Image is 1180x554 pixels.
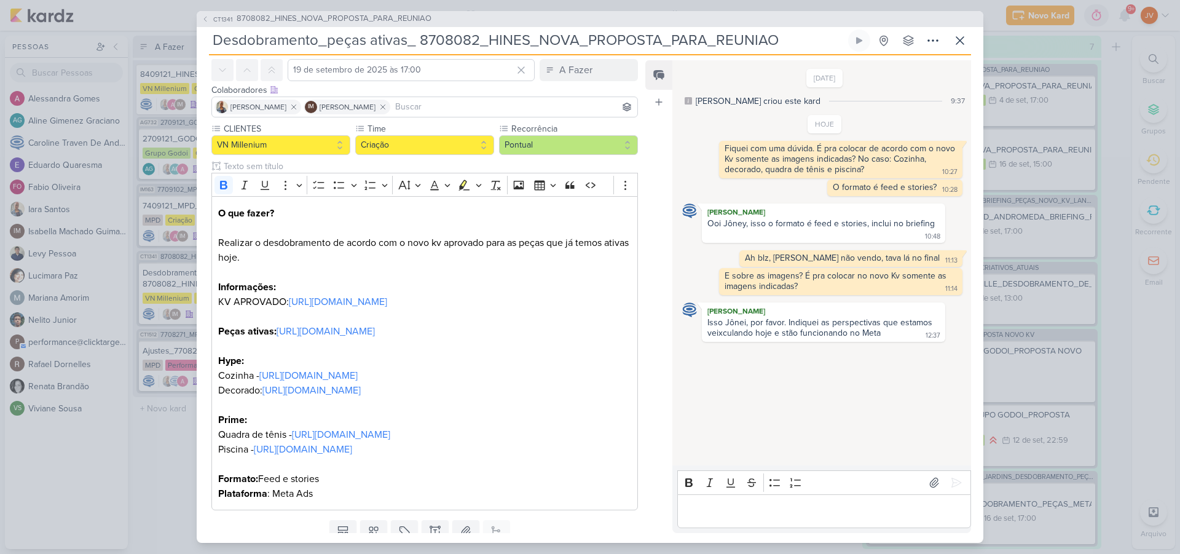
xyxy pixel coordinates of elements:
p: IM [308,104,314,110]
strong: Hype: [218,355,244,367]
div: 12:37 [926,331,940,341]
div: 11:14 [945,284,958,294]
div: Editor editing area: main [677,494,971,528]
div: O formato é feed e stories? [833,182,937,192]
input: Kard Sem Título [209,30,846,52]
button: Pontual [499,135,638,155]
img: Caroline Traven De Andrade [682,303,697,317]
strong: O que fazer? [218,207,274,220]
div: 10:27 [942,167,958,177]
strong: Peças ativas: [218,325,277,338]
div: Fiquei com uma dúvida. É pra colocar de acordo com o novo Kv somente as imagens indicadas? No cas... [725,143,958,175]
label: Recorrência [510,122,638,135]
strong: Plataforma [218,488,267,500]
div: Editor toolbar [677,470,971,494]
a: [URL][DOMAIN_NAME] [277,325,375,338]
div: Isabella Machado Guimarães [305,101,317,113]
img: Iara Santos [216,101,228,113]
span: [PERSON_NAME] [230,101,286,113]
div: 11:13 [945,256,958,266]
div: E sobre as imagens? É pra colocar no novo Kv somente as imagens indicadas? [725,271,949,291]
a: [URL][DOMAIN_NAME] [292,429,390,441]
strong: Formato: [218,473,258,485]
strong: Informações: [218,281,276,293]
input: Select a date [288,59,535,81]
div: Ligar relógio [854,36,864,46]
div: A Fazer [559,63,592,77]
div: Editor editing area: main [211,196,638,510]
button: VN Millenium [211,135,350,155]
button: A Fazer [540,59,638,81]
div: [PERSON_NAME] criou este kard [696,95,820,108]
div: Ah blz, [PERSON_NAME] não vendo, tava lá no final [745,253,940,263]
span: [PERSON_NAME] [320,101,376,113]
button: Criação [355,135,494,155]
strong: Prime: [218,414,247,426]
p: Decorado: Quadra de tênis - Piscina - Feed e stories : Meta Ads [218,383,631,501]
p: Realizar o desdobramento de acordo com o novo kv aprovado para as peças que já temos ativas hoje.... [218,206,631,368]
div: Colaboradores [211,84,638,97]
div: [PERSON_NAME] [704,206,943,218]
div: [PERSON_NAME] [704,305,943,317]
label: Time [366,122,494,135]
div: 10:28 [942,185,958,195]
input: Buscar [393,100,635,114]
img: Caroline Traven De Andrade [682,204,697,218]
a: [URL][DOMAIN_NAME] [289,296,387,308]
a: [URL][DOMAIN_NAME] [259,370,358,382]
a: [URL][DOMAIN_NAME] [254,443,352,456]
div: 10:48 [925,232,940,242]
input: Texto sem título [221,160,638,173]
div: 9:37 [951,95,965,106]
div: Ooi Jôney, isso o formato é feed e stories, inclui no briefing [707,218,935,229]
p: Cozinha - [218,368,631,383]
label: CLIENTES [222,122,350,135]
div: Editor toolbar [211,173,638,197]
a: [URL][DOMAIN_NAME] [262,384,361,397]
div: Isso Jônei, por favor. Indiquei as perspectivas que estamos veixculando hoje e stão funcionando n... [707,317,935,338]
